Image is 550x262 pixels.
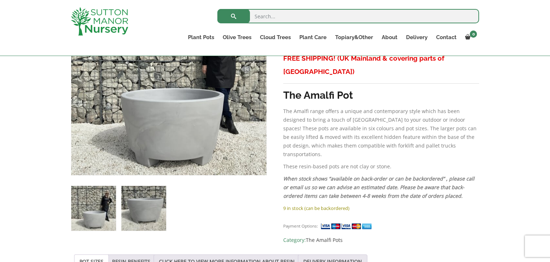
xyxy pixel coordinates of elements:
[306,237,343,243] a: The Amalfi Pots
[71,186,116,231] img: The Amalfi Pot 100 Colour Greystone
[217,9,479,23] input: Search...
[331,32,377,42] a: Topiary&Other
[283,107,479,159] p: The Amalfi range offers a unique and contemporary style which has been designed to bring a touch ...
[283,204,479,212] p: 9 in stock (can be backordered)
[283,175,474,199] em: When stock shows “available on back-order or can be backordered” , please call or email us so we ...
[432,32,461,42] a: Contact
[283,236,479,244] span: Category:
[402,32,432,42] a: Delivery
[470,31,477,38] span: 0
[256,32,295,42] a: Cloud Trees
[71,7,128,36] img: logo
[295,32,331,42] a: Plant Care
[218,32,256,42] a: Olive Trees
[320,223,374,230] img: payment supported
[461,32,479,42] a: 0
[121,186,166,231] img: The Amalfi Pot 100 Colour Greystone - Image 2
[283,52,479,78] h3: FREE SHIPPING! (UK Mainland & covering parts of [GEOGRAPHIC_DATA])
[184,32,218,42] a: Plant Pots
[377,32,402,42] a: About
[283,89,353,101] strong: The Amalfi Pot
[283,162,479,171] p: These resin-based pots are not clay or stone.
[283,223,318,229] small: Payment Options:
